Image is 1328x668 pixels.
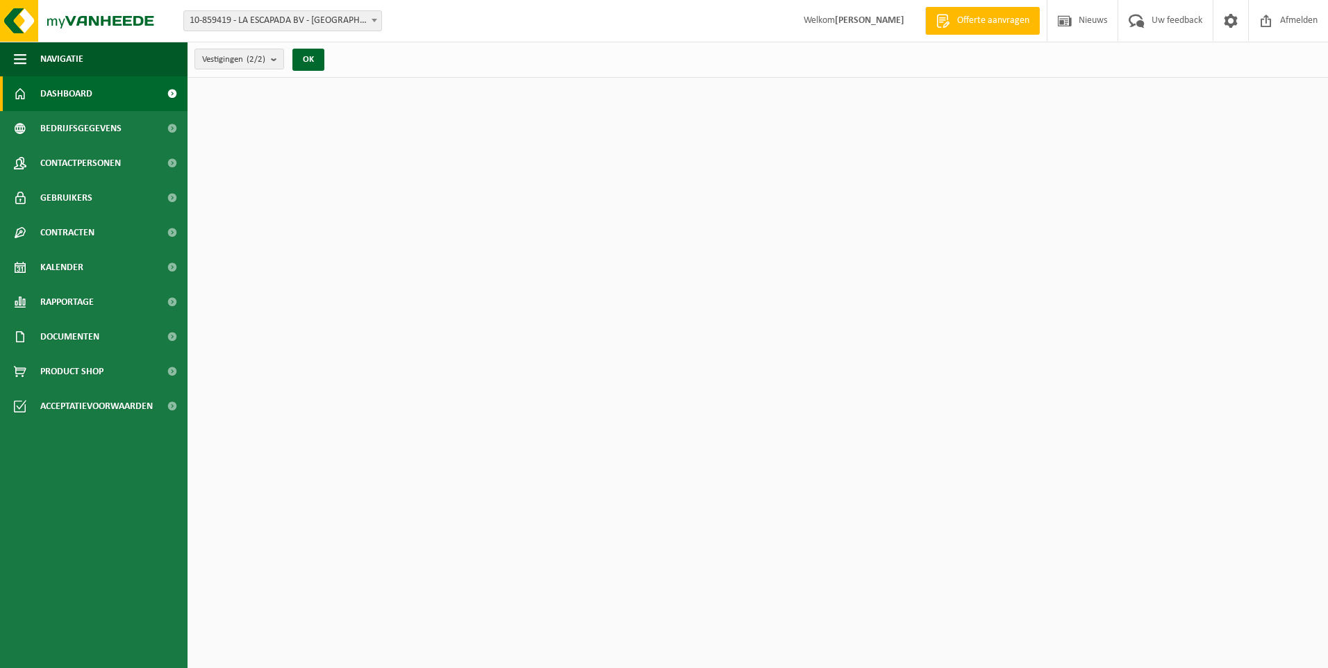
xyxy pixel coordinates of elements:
strong: [PERSON_NAME] [835,15,904,26]
button: OK [292,49,324,71]
span: Gebruikers [40,181,92,215]
span: Offerte aanvragen [954,14,1033,28]
span: Vestigingen [202,49,265,70]
span: Acceptatievoorwaarden [40,389,153,424]
count: (2/2) [247,55,265,64]
span: Contracten [40,215,94,250]
a: Offerte aanvragen [925,7,1040,35]
span: Rapportage [40,285,94,319]
span: Contactpersonen [40,146,121,181]
span: 10-859419 - LA ESCAPADA BV - ROESELARE [184,11,381,31]
span: Documenten [40,319,99,354]
span: 10-859419 - LA ESCAPADA BV - ROESELARE [183,10,382,31]
button: Vestigingen(2/2) [194,49,284,69]
span: Product Shop [40,354,103,389]
span: Kalender [40,250,83,285]
span: Dashboard [40,76,92,111]
span: Navigatie [40,42,83,76]
span: Bedrijfsgegevens [40,111,122,146]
